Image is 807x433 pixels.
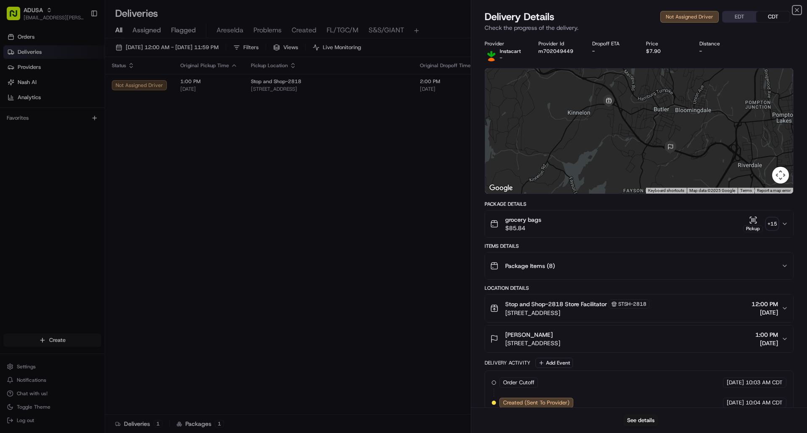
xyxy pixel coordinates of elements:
[699,40,740,47] div: Distance
[699,48,740,55] div: -
[485,360,530,366] div: Delivery Activity
[752,308,778,317] span: [DATE]
[592,48,633,55] div: -
[535,358,573,368] button: Add Event
[727,379,744,386] span: [DATE]
[79,122,135,130] span: API Documentation
[487,183,515,194] img: Google
[772,167,789,184] button: Map camera controls
[5,118,68,134] a: 📗Knowledge Base
[505,339,560,347] span: [STREET_ADDRESS]
[746,399,783,407] span: 10:04 AM CDT
[618,301,646,307] span: STSH-2818
[485,294,793,322] button: Stop and Shop-2818 Store FacilitatorSTSH-2818[STREET_ADDRESS]12:00 PM[DATE]
[623,415,658,426] button: See details
[752,300,778,308] span: 12:00 PM
[503,399,570,407] span: Created (Sent To Provider)
[538,40,579,47] div: Provider Id
[485,325,793,352] button: [PERSON_NAME][STREET_ADDRESS]1:00 PM[DATE]
[8,80,24,95] img: 1736555255976-a54dd68f-1ca7-489b-9aae-adbdc363a1c4
[740,188,752,193] a: Terms
[755,339,778,347] span: [DATE]
[757,188,791,193] a: Report a map error
[8,34,153,47] p: Welcome 👋
[646,40,686,47] div: Price
[485,24,794,32] p: Check the progress of the delivery.
[505,331,553,339] span: [PERSON_NAME]
[727,399,744,407] span: [DATE]
[505,300,607,308] span: Stop and Shop-2818 Store Facilitator
[485,201,794,207] div: Package Details
[505,262,555,270] span: Package Items ( 8 )
[485,210,793,237] button: grocery bags$85.84Pickup+15
[485,285,794,291] div: Location Details
[485,243,794,249] div: Items Details
[743,216,763,232] button: Pickup
[743,225,763,232] div: Pickup
[485,10,554,24] span: Delivery Details
[505,224,541,232] span: $85.84
[743,216,778,232] button: Pickup+15
[505,215,541,224] span: grocery bags
[29,80,138,89] div: Start new chat
[746,379,783,386] span: 10:03 AM CDT
[8,123,15,129] div: 📗
[17,122,64,130] span: Knowledge Base
[505,309,649,317] span: [STREET_ADDRESS]
[485,48,498,61] img: profile_instacart_ahold_partner.png
[29,89,106,95] div: We're available if you need us!
[22,54,139,63] input: Clear
[84,142,102,149] span: Pylon
[756,11,790,22] button: CDT
[487,183,515,194] a: Open this area in Google Maps (opens a new window)
[71,123,78,129] div: 💻
[689,188,735,193] span: Map data ©2025 Google
[485,40,525,47] div: Provider
[68,118,138,134] a: 💻API Documentation
[592,40,633,47] div: Dropoff ETA
[500,48,521,55] span: Instacart
[500,55,502,61] span: -
[766,218,778,230] div: + 15
[538,48,573,55] button: m702049449
[485,252,793,279] button: Package Items (8)
[143,83,153,93] button: Start new chat
[755,331,778,339] span: 1:00 PM
[723,11,756,22] button: EDT
[646,48,686,55] div: $7.90
[8,8,25,25] img: Nash
[59,142,102,149] a: Powered byPylon
[503,379,534,386] span: Order Cutoff
[648,188,684,194] button: Keyboard shortcuts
